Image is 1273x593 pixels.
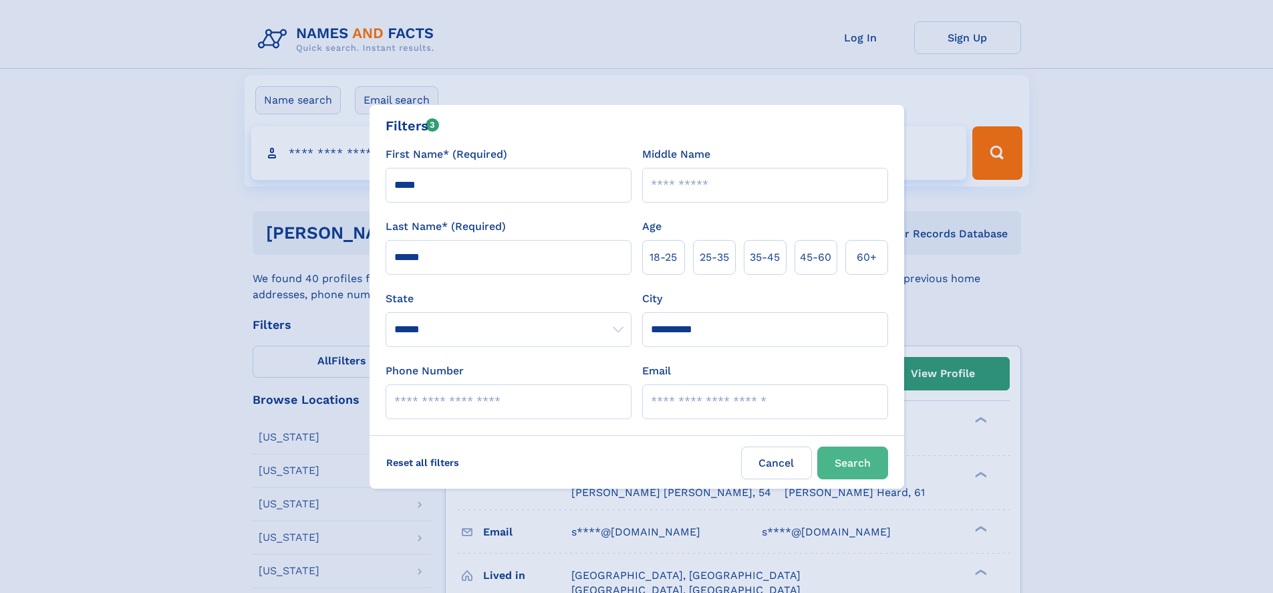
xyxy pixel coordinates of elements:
label: First Name* (Required) [386,146,507,162]
span: 35‑45 [750,249,780,265]
div: Filters [386,116,440,136]
label: State [386,291,631,307]
label: City [642,291,662,307]
span: 60+ [857,249,877,265]
button: Search [817,447,888,479]
label: Middle Name [642,146,710,162]
span: 18‑25 [650,249,677,265]
label: Reset all filters [378,447,468,479]
label: Cancel [741,447,812,479]
label: Age [642,219,662,235]
span: 45‑60 [800,249,831,265]
label: Last Name* (Required) [386,219,506,235]
label: Phone Number [386,363,464,379]
label: Email [642,363,671,379]
span: 25‑35 [700,249,729,265]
